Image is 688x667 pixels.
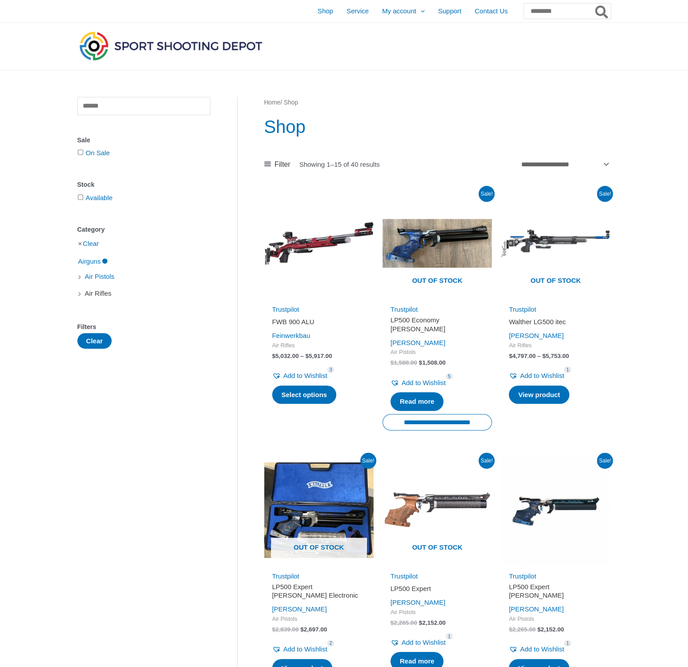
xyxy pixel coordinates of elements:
bdi: 5,032.00 [272,353,299,359]
button: Clear [77,333,112,349]
span: 1 [564,366,571,373]
a: LP500 Expert [PERSON_NAME] [509,583,602,603]
a: Air Rifles [84,289,113,297]
bdi: 5,753.00 [542,353,569,359]
a: Add to Wishlist [509,643,564,655]
a: Home [264,99,281,106]
span: 3 [327,366,334,373]
a: FWB 900 ALU [272,317,366,329]
h1: Shop [264,114,611,139]
span: Sale! [597,453,613,469]
a: Trustpilot [390,572,418,580]
span: Air Pistols [84,269,116,284]
a: Trustpilot [509,305,536,313]
a: Air Pistols [84,272,116,280]
a: Add to Wishlist [390,377,446,389]
span: Add to Wishlist [283,372,327,379]
img: LP500 Expert Blue Angel [501,455,610,565]
span: Air Rifles [509,342,602,350]
h2: Walther LG500 itec [509,317,602,326]
span: 1 [564,640,571,647]
p: Showing 1–15 of 40 results [299,161,380,168]
a: Filter [264,158,290,171]
a: LP500 Expert [PERSON_NAME] Electronic [272,583,366,603]
bdi: 1,508.00 [419,359,446,366]
a: Out of stock [264,455,374,565]
span: Add to Wishlist [402,379,446,386]
span: $ [542,353,546,359]
div: Filters [77,321,210,333]
span: Air Pistols [390,609,484,616]
select: Shop order [518,157,610,172]
span: Add to Wishlist [283,645,327,653]
span: $ [300,626,304,633]
span: Sale! [597,186,613,202]
span: – [300,353,304,359]
span: Out of stock [507,271,604,291]
span: $ [509,353,512,359]
img: FWB 900 ALU [264,189,374,298]
span: Air Rifles [272,342,366,350]
a: Walther LG500 itec [509,317,602,329]
span: Add to Wishlist [520,372,564,379]
a: On Sale [85,149,109,157]
bdi: 5,917.00 [306,353,332,359]
a: Feinwerkbau [272,332,310,339]
span: $ [390,359,394,366]
span: Sale! [479,186,495,202]
span: $ [419,619,422,626]
img: Walther LG500 itec [501,189,610,298]
img: LP500 Expert [382,455,492,565]
span: Air Rifles [84,286,113,301]
h2: LP500 Expert [PERSON_NAME] Electronic [272,583,366,600]
a: Trustpilot [272,305,299,313]
span: $ [272,353,276,359]
a: [PERSON_NAME] [390,339,445,346]
a: Add to Wishlist [272,370,327,382]
span: $ [306,353,309,359]
span: Airguns [77,254,102,269]
a: Clear [83,240,99,247]
bdi: 2,839.00 [272,626,299,633]
a: Select options for “FWB 900 ALU” [272,386,337,404]
a: Out of stock [382,189,492,298]
img: LP500 Economy Blue Angel [382,189,492,298]
bdi: 2,152.00 [537,626,564,633]
span: Out of stock [389,271,485,291]
bdi: 2,265.00 [509,626,535,633]
span: Sale! [360,453,376,469]
a: Trustpilot [272,572,299,580]
span: $ [390,619,394,626]
bdi: 1,588.00 [390,359,417,366]
input: On Sale [78,149,84,155]
h2: LP500 Expert [PERSON_NAME] [509,583,602,600]
span: Filter [274,158,290,171]
span: Add to Wishlist [402,639,446,646]
span: 2 [327,640,334,647]
img: Sport Shooting Depot [77,29,264,62]
a: LP500 Economy [PERSON_NAME] [390,316,484,337]
a: Out of stock [501,189,610,298]
bdi: 2,152.00 [419,619,446,626]
span: Out of stock [389,538,485,558]
h2: FWB 900 ALU [272,317,366,326]
a: Read more about “LP500 Economy Blue Angel” [390,392,444,411]
a: [PERSON_NAME] [272,605,327,613]
a: Add to Wishlist [272,643,327,655]
span: Sale! [479,453,495,469]
h2: LP500 Economy [PERSON_NAME] [390,316,484,333]
bdi: 2,265.00 [390,619,417,626]
span: 5 [446,373,453,380]
div: Category [77,223,210,236]
a: Available [85,194,113,201]
a: [PERSON_NAME] [390,599,445,606]
a: Trustpilot [509,572,536,580]
span: – [537,353,541,359]
a: Out of stock [382,455,492,565]
a: LP500 Expert [390,584,484,596]
a: Add to Wishlist [390,636,446,649]
span: Air Pistols [272,615,366,623]
a: [PERSON_NAME] [509,605,563,613]
span: Air Pistols [509,615,602,623]
span: Air Pistols [390,349,484,356]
